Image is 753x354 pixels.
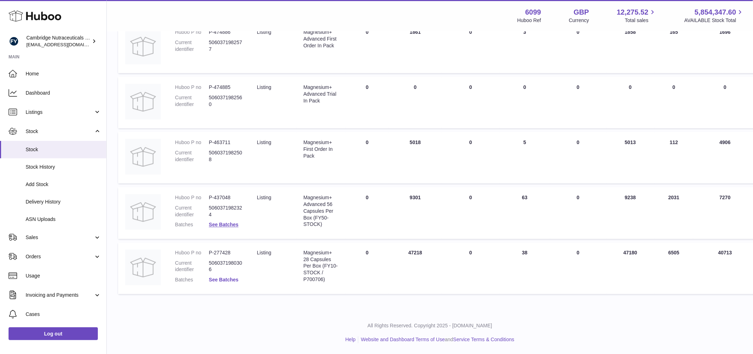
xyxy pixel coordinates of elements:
[389,187,442,239] td: 9301
[209,139,243,146] dd: P-463711
[26,146,101,153] span: Stock
[26,234,94,241] span: Sales
[209,205,243,218] dd: 5060371982324
[209,94,243,108] dd: 5060371982560
[304,250,339,283] div: Magnesium+ 28 Capsules Per Box (FY10-STOCK / P700706)
[257,29,271,35] span: listing
[9,327,98,340] a: Log out
[577,29,580,35] span: 0
[209,194,243,201] dd: P-437048
[442,22,500,73] td: 0
[209,250,243,257] dd: P-277428
[125,250,161,285] img: product image
[389,243,442,295] td: 47218
[606,77,655,128] td: 0
[26,128,94,135] span: Stock
[304,84,339,104] div: Magnesium+ Advanced Trial In Pack
[175,139,209,146] dt: Huboo P no
[577,84,580,90] span: 0
[175,260,209,274] dt: Current identifier
[500,243,550,295] td: 38
[654,187,693,239] td: 2031
[684,7,744,24] a: 5,854,347.60 AVAILABLE Stock Total
[125,84,161,120] img: product image
[175,205,209,218] dt: Current identifier
[304,29,339,49] div: Magnesium+ Advanced First Order In Pack
[617,7,648,17] span: 12,275.52
[389,77,442,128] td: 0
[346,132,389,184] td: 0
[26,311,101,318] span: Cases
[346,243,389,295] td: 0
[577,139,580,145] span: 0
[112,323,747,329] p: All Rights Reserved. Copyright 2025 - [DOMAIN_NAME]
[26,253,94,260] span: Orders
[175,149,209,163] dt: Current identifier
[26,181,101,188] span: Add Stock
[500,132,550,184] td: 5
[346,187,389,239] td: 0
[577,250,580,256] span: 0
[358,337,514,343] li: and
[606,22,655,73] td: 1858
[361,337,445,343] a: Website and Dashboard Terms of Use
[617,7,657,24] a: 12,275.52 Total sales
[442,187,500,239] td: 0
[175,194,209,201] dt: Huboo P no
[525,7,541,17] strong: 6099
[574,7,589,17] strong: GBP
[257,84,271,90] span: listing
[500,22,550,73] td: 3
[26,273,101,279] span: Usage
[346,77,389,128] td: 0
[304,139,339,159] div: Magnesium+ First Order In Pack
[175,222,209,228] dt: Batches
[175,277,209,284] dt: Batches
[389,132,442,184] td: 5018
[26,292,94,298] span: Invoicing and Payments
[346,337,356,343] a: Help
[606,187,655,239] td: 9238
[175,250,209,257] dt: Huboo P no
[175,84,209,91] dt: Huboo P no
[209,222,238,228] a: See Batches
[26,164,101,170] span: Stock History
[209,277,238,283] a: See Batches
[209,29,243,36] dd: P-474886
[569,17,589,24] div: Currency
[26,199,101,205] span: Delivery History
[654,22,693,73] td: 165
[26,109,94,116] span: Listings
[304,194,339,228] div: Magnesium+ Advanced 56 Capsules Per Box (FY50-STOCK)
[257,250,271,256] span: listing
[625,17,657,24] span: Total sales
[453,337,515,343] a: Service Terms & Conditions
[606,243,655,295] td: 47180
[442,77,500,128] td: 0
[209,39,243,53] dd: 5060371982577
[175,39,209,53] dt: Current identifier
[175,94,209,108] dt: Current identifier
[654,77,693,128] td: 0
[500,77,550,128] td: 0
[654,132,693,184] td: 112
[26,90,101,96] span: Dashboard
[9,36,19,47] img: huboo@camnutra.com
[695,7,736,17] span: 5,854,347.60
[125,139,161,175] img: product image
[26,70,101,77] span: Home
[209,149,243,163] dd: 5060371982508
[442,243,500,295] td: 0
[257,195,271,200] span: listing
[125,194,161,230] img: product image
[26,216,101,223] span: ASN Uploads
[577,195,580,200] span: 0
[209,260,243,274] dd: 5060371980306
[209,84,243,91] dd: P-474885
[26,35,90,48] div: Cambridge Nutraceuticals Ltd
[442,132,500,184] td: 0
[125,29,161,64] img: product image
[175,29,209,36] dt: Huboo P no
[684,17,744,24] span: AVAILABLE Stock Total
[606,132,655,184] td: 5013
